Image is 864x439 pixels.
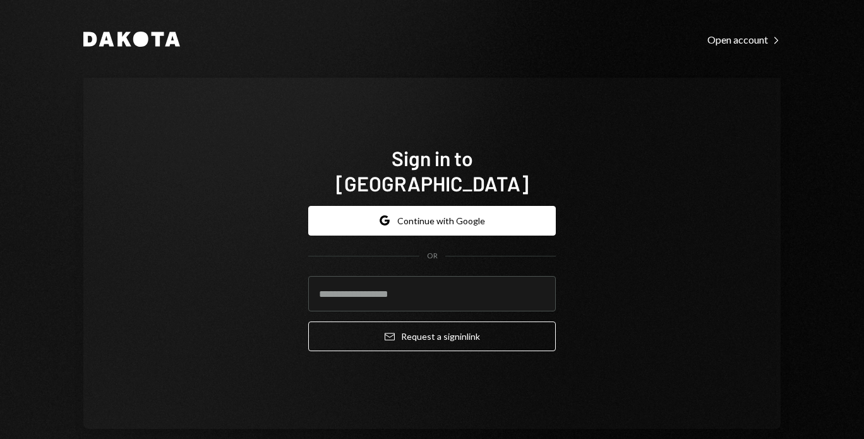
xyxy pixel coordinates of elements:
div: Open account [707,33,781,46]
a: Open account [707,32,781,46]
div: OR [427,251,438,262]
h1: Sign in to [GEOGRAPHIC_DATA] [308,145,556,196]
button: Request a signinlink [308,322,556,351]
button: Continue with Google [308,206,556,236]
